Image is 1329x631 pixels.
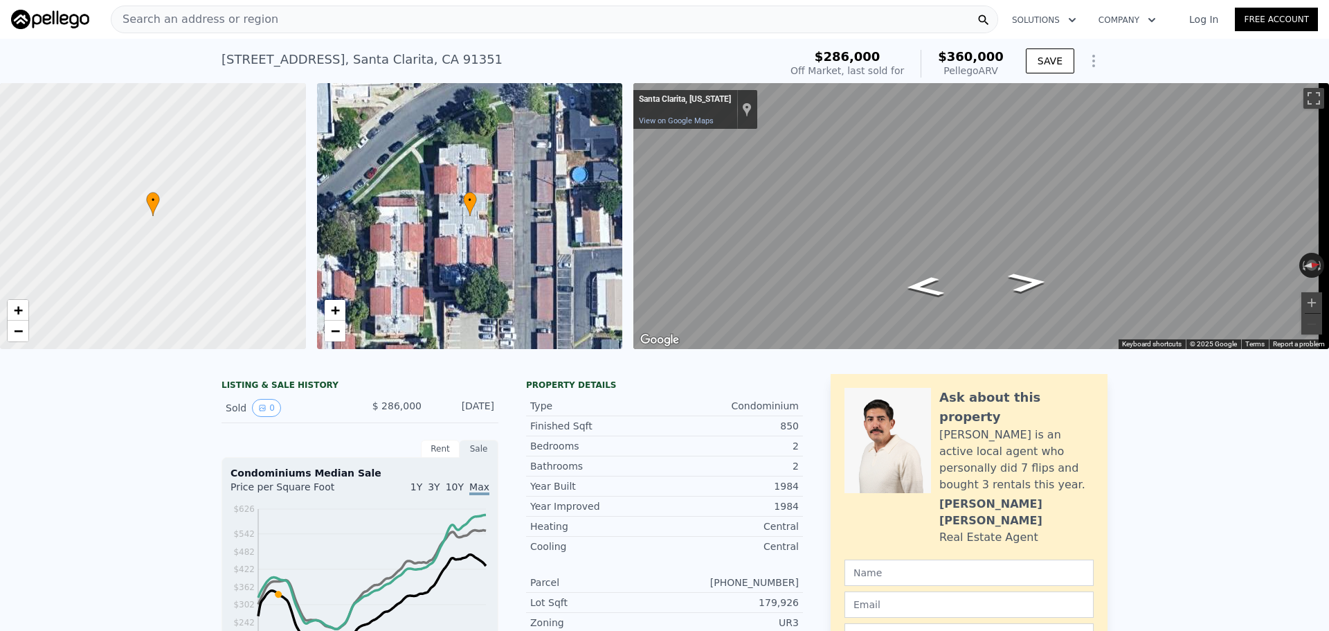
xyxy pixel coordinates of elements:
path: Go South [888,272,961,302]
div: 179,926 [664,596,799,610]
a: View on Google Maps [639,116,714,125]
div: 850 [664,419,799,433]
input: Email [844,592,1094,618]
a: Log In [1173,12,1235,26]
div: Real Estate Agent [939,529,1038,546]
a: Zoom in [8,300,28,321]
div: Year Improved [530,499,664,513]
a: Zoom in [325,300,345,321]
span: © 2025 Google [1190,340,1237,348]
a: Terms [1245,340,1265,348]
span: 3Y [428,481,440,492]
span: 10Y [446,481,464,492]
div: Property details [526,380,803,391]
div: 1984 [664,499,799,513]
span: 1Y [410,481,422,492]
button: Company [1087,8,1167,33]
span: − [330,322,339,339]
tspan: $422 [233,565,255,574]
button: Show Options [1080,47,1107,75]
img: Pellego [11,10,89,29]
button: Keyboard shortcuts [1122,339,1182,349]
div: Street View [633,83,1329,349]
div: Lot Sqft [530,596,664,610]
button: Toggle fullscreen view [1303,88,1324,109]
div: Zoning [530,616,664,630]
div: Finished Sqft [530,419,664,433]
a: Open this area in Google Maps (opens a new window) [637,331,682,349]
button: SAVE [1026,48,1074,73]
a: Report a problem [1273,340,1325,348]
div: 2 [664,439,799,453]
div: Type [530,399,664,413]
a: Free Account [1235,8,1318,31]
div: • [463,192,477,216]
a: Zoom out [325,321,345,341]
div: Central [664,540,799,553]
div: Sold [226,399,349,417]
button: Rotate counterclockwise [1299,253,1307,278]
tspan: $242 [233,618,255,628]
button: Rotate clockwise [1317,253,1325,278]
span: $286,000 [815,49,880,64]
div: Year Built [530,479,664,493]
div: Ask about this property [939,388,1094,427]
div: [PHONE_NUMBER] [664,576,799,589]
tspan: $626 [233,504,255,514]
img: Google [637,331,682,349]
div: [PERSON_NAME] is an active local agent who personally did 7 flips and bought 3 rentals this year. [939,427,1094,493]
button: View historical data [252,399,281,417]
a: Zoom out [8,321,28,341]
div: [DATE] [433,399,494,417]
div: LISTING & SALE HISTORY [221,380,498,393]
div: Santa Clarita, [US_STATE] [639,94,731,105]
span: $360,000 [938,49,1004,64]
div: Cooling [530,540,664,553]
div: 2 [664,459,799,473]
div: Price per Square Foot [230,480,360,502]
div: 1984 [664,479,799,493]
button: Solutions [1001,8,1087,33]
div: [STREET_ADDRESS] , Santa Clarita , CA 91351 [221,50,503,69]
div: Central [664,519,799,533]
input: Name [844,560,1094,586]
tspan: $482 [233,547,255,557]
div: Pellego ARV [938,64,1004,78]
span: Search an address or region [111,11,278,28]
div: Bedrooms [530,439,664,453]
div: Map [633,83,1329,349]
a: Show location on map [742,102,752,117]
span: $ 286,000 [372,400,422,411]
div: • [146,192,160,216]
tspan: $302 [233,600,255,610]
div: Heating [530,519,664,533]
div: Bathrooms [530,459,664,473]
div: Off Market, last sold for [790,64,904,78]
span: Max [469,481,489,495]
tspan: $542 [233,529,255,539]
div: [PERSON_NAME] [PERSON_NAME] [939,496,1094,529]
div: Parcel [530,576,664,589]
button: Reset the view [1299,258,1325,272]
button: Zoom out [1301,314,1322,335]
div: Condominiums Median Sale [230,466,489,480]
tspan: $362 [233,583,255,592]
button: Zoom in [1301,292,1322,313]
div: Sale [460,440,498,458]
span: + [330,301,339,319]
div: Rent [421,440,460,458]
span: • [146,194,160,206]
span: − [14,322,23,339]
span: + [14,301,23,319]
span: • [463,194,477,206]
path: Go North [991,267,1064,297]
div: Condominium [664,399,799,413]
div: UR3 [664,616,799,630]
